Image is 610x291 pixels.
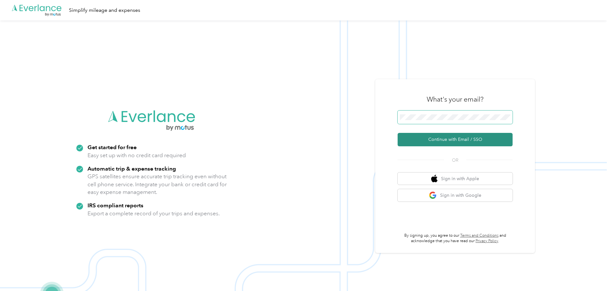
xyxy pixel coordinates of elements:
[398,172,513,185] button: apple logoSign in with Apple
[88,165,176,172] strong: Automatic trip & expense tracking
[88,202,143,209] strong: IRS compliant reports
[444,157,466,164] span: OR
[427,95,484,104] h3: What's your email?
[88,210,220,218] p: Export a complete record of your trips and expenses.
[69,6,140,14] div: Simplify mileage and expenses
[460,233,499,238] a: Terms and Conditions
[88,151,186,159] p: Easy set up with no credit card required
[88,172,227,196] p: GPS satellites ensure accurate trip tracking even without cell phone service. Integrate your bank...
[476,239,498,243] a: Privacy Policy
[429,191,437,199] img: google logo
[88,144,137,150] strong: Get started for free
[398,189,513,202] button: google logoSign in with Google
[398,133,513,146] button: Continue with Email / SSO
[431,175,438,183] img: apple logo
[398,233,513,244] p: By signing up, you agree to our and acknowledge that you have read our .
